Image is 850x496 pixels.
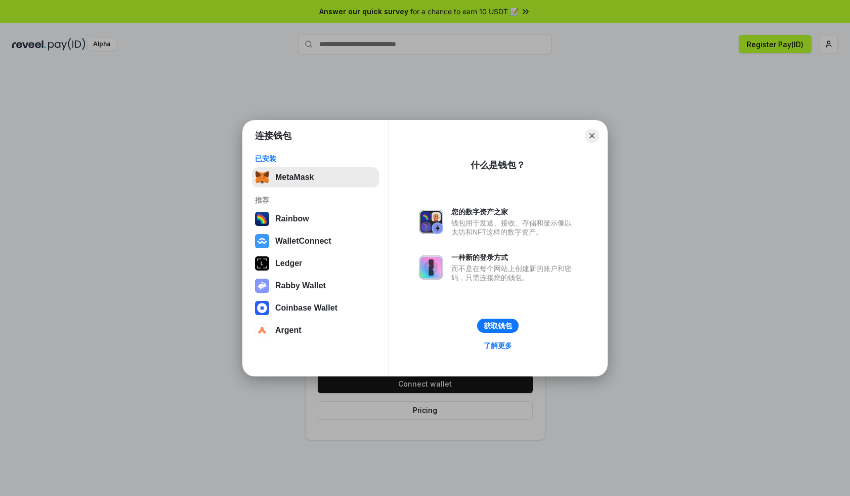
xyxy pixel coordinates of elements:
[252,253,379,274] button: Ledger
[255,154,376,163] div: 已安装
[471,159,525,171] div: 什么是钱包？
[255,323,269,337] img: svg+xml,%3Csvg%20width%3D%2228%22%20height%3D%2228%22%20viewBox%3D%220%200%2028%2028%22%20fill%3D...
[255,301,269,315] img: svg+xml,%3Csvg%20width%3D%2228%22%20height%3D%2228%22%20viewBox%3D%220%200%2028%2028%22%20fill%3D...
[451,264,577,282] div: 而不是在每个网站上创建新的账户和密码，只需连接您的钱包。
[419,210,443,234] img: svg+xml,%3Csvg%20xmlns%3D%22http%3A%2F%2Fwww.w3.org%2F2000%2Fsvg%22%20fill%3D%22none%22%20viewBox...
[255,256,269,271] img: svg+xml,%3Csvg%20xmlns%3D%22http%3A%2F%2Fwww.w3.org%2F2000%2Fsvg%22%20width%3D%2228%22%20height%3...
[252,276,379,296] button: Rabby Wallet
[252,298,379,318] button: Coinbase Wallet
[484,321,512,330] div: 获取钱包
[275,214,309,223] div: Rainbow
[478,339,518,352] a: 了解更多
[255,212,269,226] img: svg+xml,%3Csvg%20width%3D%22120%22%20height%3D%22120%22%20viewBox%3D%220%200%20120%20120%22%20fil...
[275,303,337,313] div: Coinbase Wallet
[451,253,577,262] div: 一种新的登录方式
[252,231,379,251] button: WalletConnect
[275,326,302,335] div: Argent
[451,207,577,216] div: 您的数字资产之家
[419,255,443,280] img: svg+xml,%3Csvg%20xmlns%3D%22http%3A%2F%2Fwww.w3.org%2F2000%2Fsvg%22%20fill%3D%22none%22%20viewBox...
[255,170,269,184] img: svg+xml,%3Csvg%20fill%3D%22none%22%20height%3D%2233%22%20viewBox%3D%220%200%2035%2033%22%20width%...
[252,209,379,229] button: Rainbow
[255,196,376,205] div: 推荐
[477,319,519,333] button: 获取钱包
[255,279,269,293] img: svg+xml,%3Csvg%20xmlns%3D%22http%3A%2F%2Fwww.w3.org%2F2000%2Fsvg%22%20fill%3D%22none%22%20viewBox...
[252,167,379,187] button: MetaMask
[451,218,577,237] div: 钱包用于发送、接收、存储和显示像以太坊和NFT这样的数字资产。
[275,259,302,268] div: Ledger
[484,341,512,350] div: 了解更多
[585,129,599,143] button: Close
[275,237,331,246] div: WalletConnect
[275,281,326,290] div: Rabby Wallet
[275,173,314,182] div: MetaMask
[255,234,269,248] img: svg+xml,%3Csvg%20width%3D%2228%22%20height%3D%2228%22%20viewBox%3D%220%200%2028%2028%22%20fill%3D...
[255,130,291,142] h1: 连接钱包
[252,320,379,340] button: Argent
